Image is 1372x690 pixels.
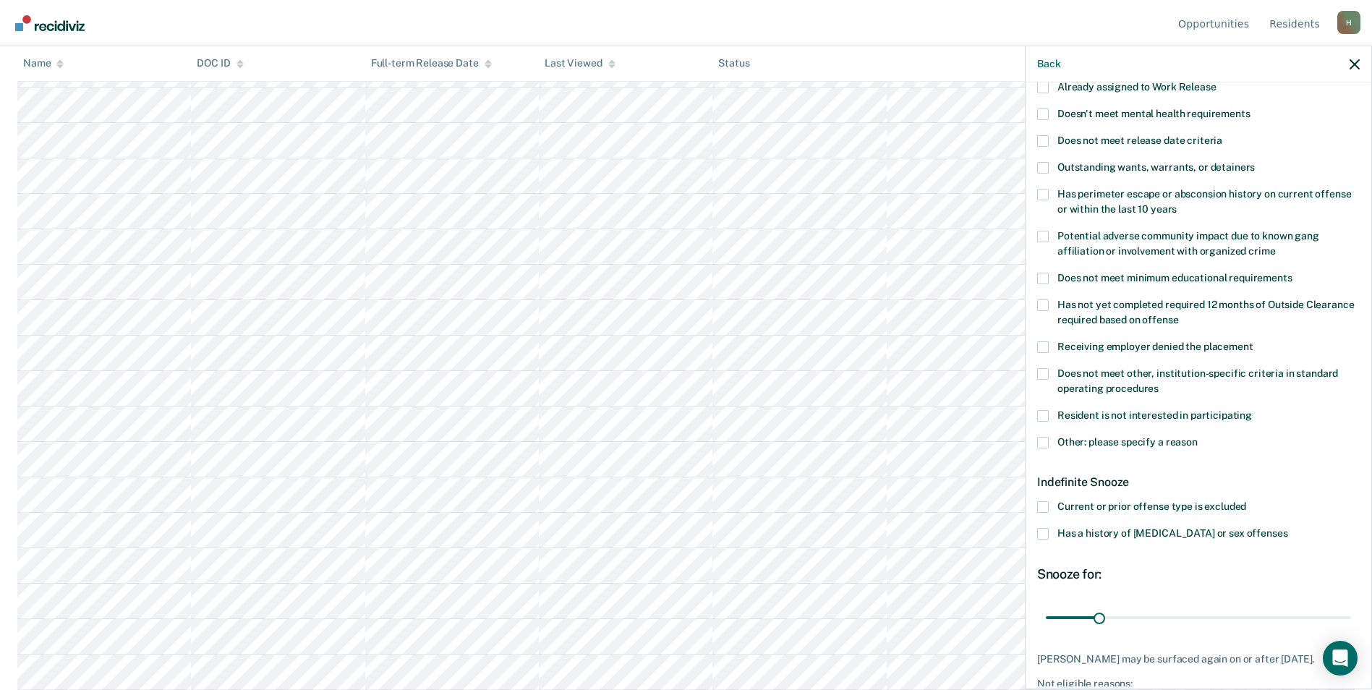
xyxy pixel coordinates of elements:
[1057,409,1252,421] span: Resident is not interested in participating
[1037,566,1360,582] div: Snooze for:
[1037,653,1360,665] div: [PERSON_NAME] may be surfaced again on or after [DATE].
[1057,299,1354,325] span: Has not yet completed required 12 months of Outside Clearance required based on offense
[1337,11,1360,34] button: Profile dropdown button
[1057,135,1222,146] span: Does not meet release date criteria
[1337,11,1360,34] div: H
[371,58,492,70] div: Full-term Release Date
[1057,230,1319,257] span: Potential adverse community impact due to known gang affiliation or involvement with organized crime
[718,58,749,70] div: Status
[1037,464,1360,501] div: Indefinite Snooze
[1057,527,1287,539] span: Has a history of [MEDICAL_DATA] or sex offenses
[1057,436,1198,448] span: Other: please specify a reason
[23,58,64,70] div: Name
[1057,108,1250,119] span: Doesn't meet mental health requirements
[15,15,85,31] img: Recidiviz
[197,58,243,70] div: DOC ID
[1323,641,1358,676] div: Open Intercom Messenger
[1057,188,1351,215] span: Has perimeter escape or absconsion history on current offense or within the last 10 years
[1057,272,1292,284] span: Does not meet minimum educational requirements
[1057,81,1217,93] span: Already assigned to Work Release
[545,58,615,70] div: Last Viewed
[1037,58,1060,70] button: Back
[1057,367,1338,394] span: Does not meet other, institution-specific criteria in standard operating procedures
[1057,501,1246,512] span: Current or prior offense type is excluded
[1057,161,1255,173] span: Outstanding wants, warrants, or detainers
[1037,678,1360,690] div: Not eligible reasons:
[1057,341,1253,352] span: Receiving employer denied the placement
